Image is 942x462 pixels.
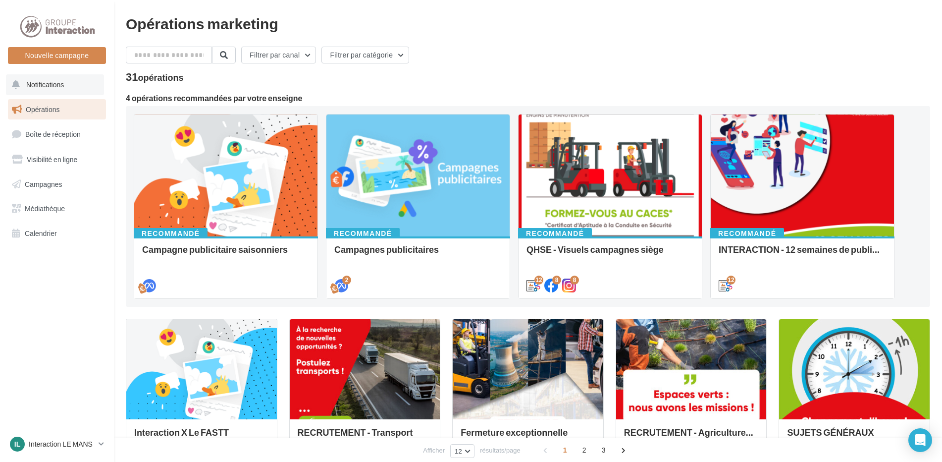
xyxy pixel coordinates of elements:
[6,99,108,120] a: Opérations
[26,80,64,89] span: Notifications
[26,105,59,114] span: Opérations
[8,435,106,454] a: IL Interaction LE MANS
[423,446,445,455] span: Afficher
[25,204,65,213] span: Médiathèque
[134,427,269,447] div: Interaction X Le FASTT
[727,276,735,285] div: 12
[461,427,595,447] div: Fermeture exceptionnelle
[787,427,922,447] div: SUJETS GÉNÉRAUX
[450,444,474,458] button: 12
[710,228,784,239] div: Recommandé
[326,228,400,239] div: Recommandé
[6,74,104,95] button: Notifications
[142,244,310,264] div: Campagne publicitaire saisonniers
[25,179,62,188] span: Campagnes
[518,228,592,239] div: Recommandé
[342,276,351,285] div: 2
[480,446,521,455] span: résultats/page
[27,155,77,164] span: Visibilité en ligne
[321,47,409,63] button: Filtrer par catégorie
[334,244,502,264] div: Campagnes publicitaires
[126,71,184,82] div: 31
[6,223,108,244] a: Calendrier
[25,130,81,138] span: Boîte de réception
[29,439,95,449] p: Interaction LE MANS
[8,47,106,64] button: Nouvelle campagne
[241,47,316,63] button: Filtrer par canal
[126,94,930,102] div: 4 opérations recommandées par votre enseigne
[596,442,612,458] span: 3
[557,442,573,458] span: 1
[6,198,108,219] a: Médiathèque
[552,276,561,285] div: 8
[298,427,432,447] div: RECRUTEMENT - Transport
[624,427,759,447] div: RECRUTEMENT - Agriculture / Espaces verts
[908,428,932,452] div: Open Intercom Messenger
[14,439,20,449] span: IL
[570,276,579,285] div: 8
[25,229,57,237] span: Calendrier
[126,16,930,31] div: Opérations marketing
[455,447,462,455] span: 12
[138,73,183,82] div: opérations
[576,442,592,458] span: 2
[719,244,886,264] div: INTERACTION - 12 semaines de publication
[6,123,108,145] a: Boîte de réception
[534,276,543,285] div: 12
[6,149,108,170] a: Visibilité en ligne
[134,228,208,239] div: Recommandé
[526,244,694,264] div: QHSE - Visuels campagnes siège
[6,174,108,195] a: Campagnes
